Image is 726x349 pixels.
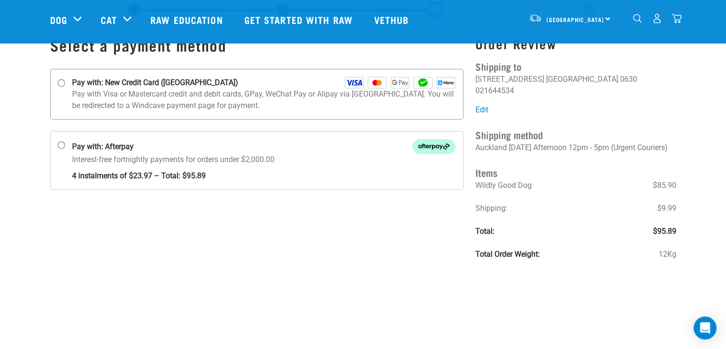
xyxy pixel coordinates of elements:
[475,181,532,190] span: Wildly Good Dog
[475,105,488,114] a: Edit
[72,77,238,88] strong: Pay with: New Credit Card ([GEOGRAPHIC_DATA])
[141,0,234,39] a: Raw Education
[475,165,676,180] h4: Items
[475,75,544,84] li: [STREET_ADDRESS]
[658,249,676,260] span: 12Kg
[475,142,676,153] p: Auckland [DATE] Afternoon 12pm - 5pm (Urgent Couriers)
[436,77,455,88] img: Alipay
[475,36,676,51] h3: Order Review
[345,77,364,88] img: Visa
[390,77,410,88] img: GPay
[412,139,455,154] img: Afterpay
[57,142,65,149] input: Pay with: Afterpay Afterpay Interest-free fortnightly payments for orders under $2,000.00 4 insta...
[365,0,421,39] a: Vethub
[633,14,642,23] img: home-icon-1@2x.png
[657,203,676,214] span: $9.99
[368,77,387,88] img: Mastercard
[672,13,682,23] img: home-icon@2x.png
[235,0,365,39] a: Get started with Raw
[72,141,134,153] strong: Pay with: Afterpay
[546,75,637,84] li: [GEOGRAPHIC_DATA] 0630
[475,204,507,213] span: Shipping:
[529,14,542,22] img: van-moving.png
[72,154,456,182] p: Interest-free fortnightly payments for orders under $2,000.00
[50,36,464,54] h1: Select a payment method
[475,59,676,74] h4: Shipping to
[413,77,432,88] img: WeChat
[72,165,456,182] strong: 4 instalments of $23.97 – Total: $95.89
[475,250,540,259] strong: Total Order Weight:
[475,227,495,236] strong: Total:
[652,180,676,191] span: $85.90
[694,316,716,339] div: Open Intercom Messenger
[50,12,67,27] a: Dog
[547,18,604,21] span: [GEOGRAPHIC_DATA]
[72,88,456,111] p: Pay with Visa or Mastercard credit and debit cards, GPay, WeChat Pay or Alipay via [GEOGRAPHIC_DA...
[57,79,65,87] input: Pay with: New Credit Card ([GEOGRAPHIC_DATA]) Visa Mastercard GPay WeChat Alipay Pay with Visa or...
[475,86,514,95] li: 021644534
[652,226,676,237] span: $95.89
[652,13,662,23] img: user.png
[475,127,676,142] h4: Shipping method
[101,12,117,27] a: Cat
